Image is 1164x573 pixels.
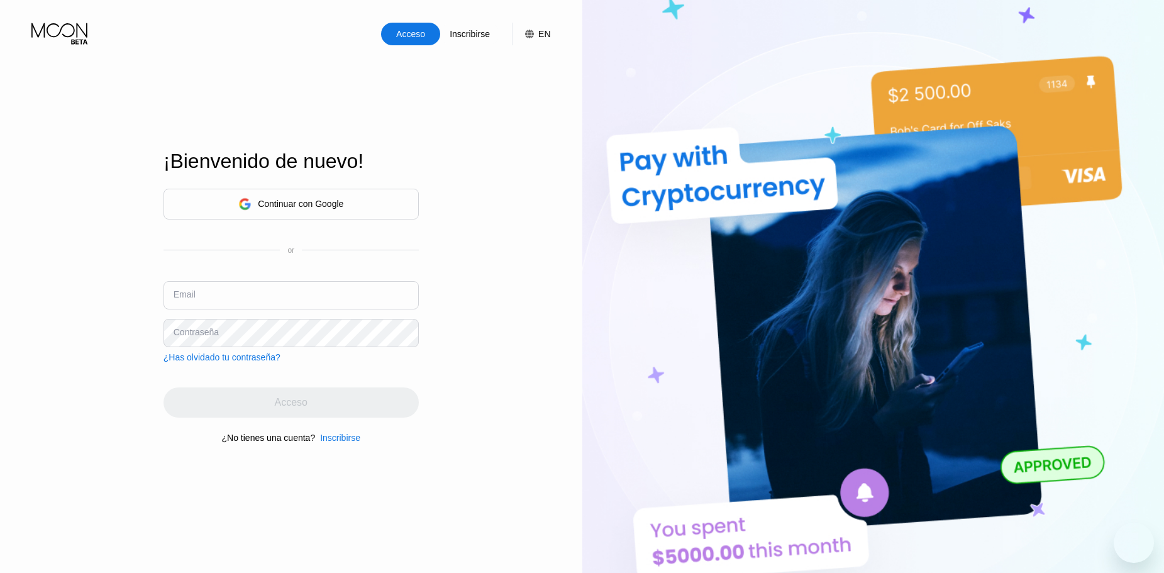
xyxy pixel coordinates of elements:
div: Inscribirse [440,23,499,45]
div: EN [538,29,550,39]
div: Continuar con Google [164,189,419,220]
div: ¡Bienvenido de nuevo! [164,150,419,173]
div: ¿Has olvidado tu contraseña? [164,352,280,362]
div: Acceso [381,23,440,45]
div: Inscribirse [315,433,360,443]
div: Inscribirse [320,433,360,443]
div: Email [174,289,196,299]
div: Contraseña [174,327,219,337]
iframe: Botón para iniciar la ventana de mensajería [1114,523,1154,563]
div: ¿No tienes una cuenta? [222,433,316,443]
div: Continuar con Google [258,199,343,209]
div: EN [512,23,550,45]
div: Inscribirse [448,28,491,40]
div: or [287,246,294,255]
div: Acceso [395,28,426,40]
